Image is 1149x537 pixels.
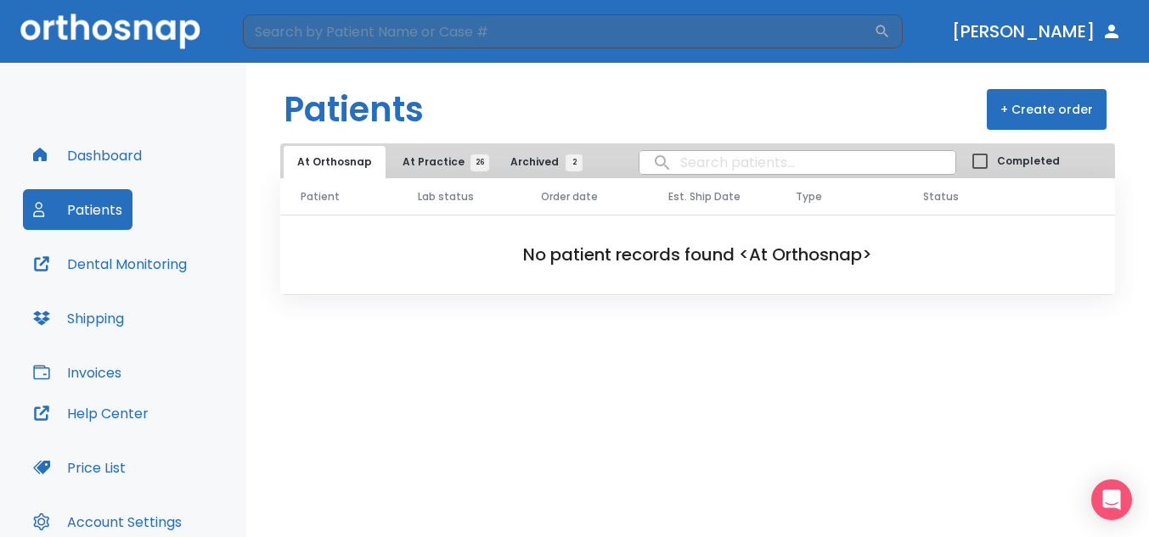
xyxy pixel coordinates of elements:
[301,189,340,204] span: Patient
[23,189,132,230] button: Patients
[510,154,574,170] span: Archived
[23,352,132,393] button: Invoices
[541,189,598,204] span: Order date
[23,243,197,284] button: Dental Monitoring
[470,154,489,171] span: 26
[284,146,591,178] div: tabs
[945,16,1129,47] button: [PERSON_NAME]
[243,14,874,48] input: Search by Patient Name or Case #
[796,189,822,204] span: Type
[307,242,1088,267] h2: No patient records found <At Orthosnap>
[1091,479,1132,520] div: Open Intercom Messenger
[403,154,480,170] span: At Practice
[284,146,386,178] button: At Orthosnap
[20,14,200,48] img: Orthosnap
[418,189,474,204] span: Lab status
[997,154,1060,169] span: Completed
[284,84,424,135] h1: Patients
[23,135,152,176] button: Dashboard
[639,146,955,179] input: search
[923,189,959,204] span: Status
[23,393,159,434] button: Help Center
[987,89,1107,130] button: + Create order
[566,154,583,171] span: 2
[23,298,134,338] button: Shipping
[23,447,136,488] button: Price List
[668,189,741,204] span: Est. Ship Date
